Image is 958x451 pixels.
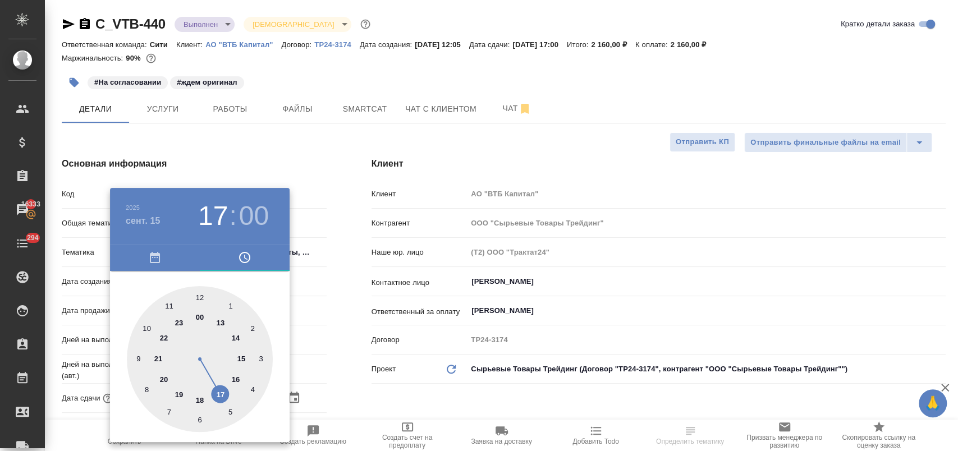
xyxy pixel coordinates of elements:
button: сент. 15 [126,214,161,228]
h3: : [229,200,236,232]
button: 2025 [126,204,140,211]
button: 17 [198,200,228,232]
button: 00 [239,200,269,232]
